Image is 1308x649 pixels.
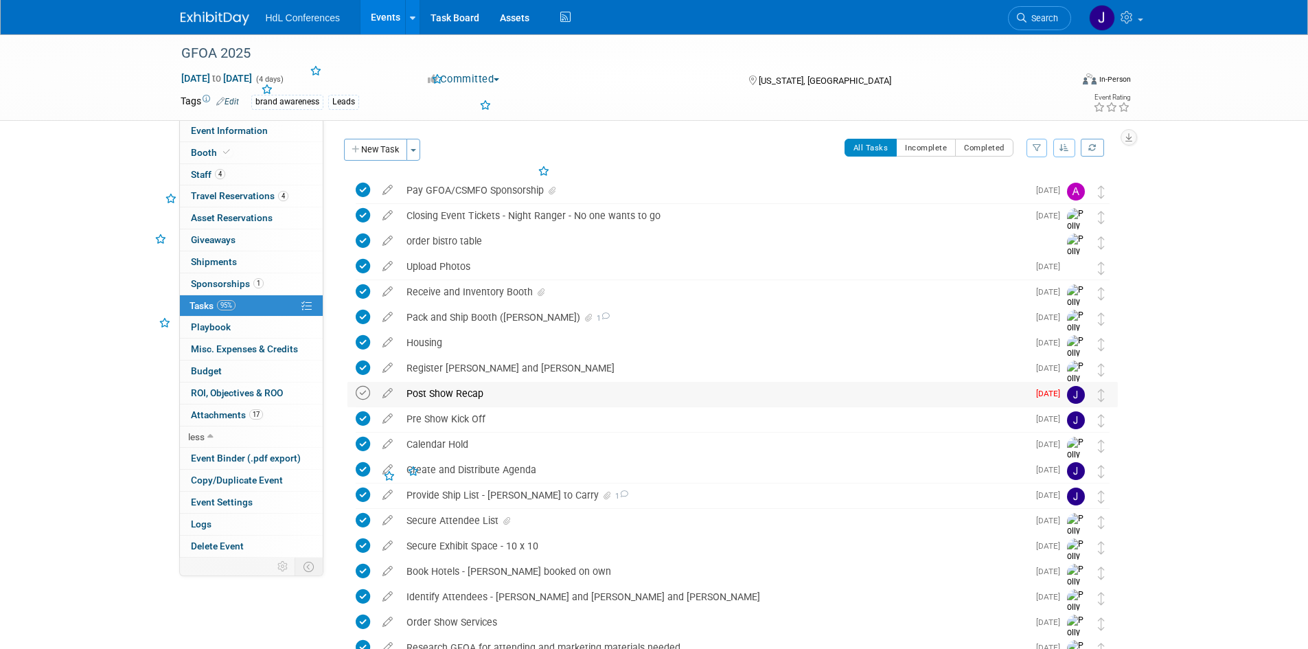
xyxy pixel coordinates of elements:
[1098,185,1105,198] i: Move task
[400,611,1028,634] div: Order Show Services
[191,234,236,245] span: Giveaways
[1098,312,1105,326] i: Move task
[400,483,1028,507] div: Provide Ship List - [PERSON_NAME] to Carry
[990,71,1132,92] div: Event Format
[180,470,323,491] a: Copy/Duplicate Event
[1036,312,1067,322] span: [DATE]
[278,191,288,201] span: 4
[295,558,323,576] td: Toggle Event Tabs
[191,387,283,398] span: ROI, Objectives & ROO
[1036,541,1067,551] span: [DATE]
[376,260,400,273] a: edit
[191,540,244,551] span: Delete Event
[1067,462,1085,480] img: Johnny Nguyen
[400,585,1028,608] div: Identify Attendees - [PERSON_NAME] and [PERSON_NAME] and [PERSON_NAME]
[400,534,1028,558] div: Secure Exhibit Space - 10 x 10
[1098,389,1105,402] i: Move task
[181,12,249,25] img: ExhibitDay
[180,383,323,404] a: ROI, Objectives & ROO
[400,382,1028,405] div: Post Show Recap
[191,278,264,289] span: Sponsorships
[255,75,284,84] span: (4 days)
[217,300,236,310] span: 95%
[1067,335,1088,372] img: Polly Tracy
[1083,73,1097,84] img: Format-Inperson.png
[1067,437,1088,473] img: Polly Tracy
[1089,5,1115,31] img: Johnny Nguyen
[191,256,237,267] span: Shipments
[180,361,323,382] a: Budget
[613,492,628,501] span: 1
[423,72,505,87] button: Committed
[400,229,1040,253] div: order bistro table
[180,514,323,535] a: Logs
[1036,567,1067,576] span: [DATE]
[376,413,400,425] a: edit
[191,475,283,486] span: Copy/Duplicate Event
[1067,564,1088,600] img: Polly Tracy
[1098,592,1105,605] i: Move task
[328,95,359,109] div: Leads
[1067,538,1088,575] img: Polly Tracy
[191,343,298,354] span: Misc. Expenses & Credits
[1098,440,1105,453] i: Move task
[1067,183,1085,201] img: Angela Cruz
[1098,516,1105,529] i: Move task
[253,278,264,288] span: 1
[1036,211,1067,220] span: [DATE]
[376,489,400,501] a: edit
[191,169,225,180] span: Staff
[191,519,211,530] span: Logs
[1036,592,1067,602] span: [DATE]
[215,169,225,179] span: 4
[376,464,400,476] a: edit
[180,251,323,273] a: Shipments
[181,94,239,110] td: Tags
[1098,567,1105,580] i: Move task
[896,139,956,157] button: Incomplete
[376,591,400,603] a: edit
[1067,488,1085,505] img: Johnny Nguyen
[376,514,400,527] a: edit
[1036,287,1067,297] span: [DATE]
[1067,310,1088,346] img: Polly Tracy
[400,306,1028,329] div: Pack and Ship Booth ([PERSON_NAME])
[400,433,1028,456] div: Calendar Hold
[400,280,1028,304] div: Receive and Inventory Booth
[1099,74,1131,84] div: In-Person
[1036,516,1067,525] span: [DATE]
[595,314,610,323] span: 1
[191,497,253,508] span: Event Settings
[376,362,400,374] a: edit
[251,95,323,109] div: brand awareness
[191,365,222,376] span: Budget
[1067,259,1085,277] img: Polly Tracy
[1067,234,1088,270] img: Polly Tracy
[188,431,205,442] span: less
[1098,541,1105,554] i: Move task
[759,76,891,86] span: [US_STATE], [GEOGRAPHIC_DATA]
[1026,13,1058,23] span: Search
[180,120,323,141] a: Event Information
[180,207,323,229] a: Asset Reservations
[1067,589,1088,626] img: Polly Tracy
[1098,262,1105,275] i: Move task
[1036,389,1067,398] span: [DATE]
[1036,490,1067,500] span: [DATE]
[1036,465,1067,475] span: [DATE]
[1067,513,1088,549] img: Polly Tracy
[191,190,288,201] span: Travel Reservations
[1098,287,1105,300] i: Move task
[180,405,323,426] a: Attachments17
[191,212,273,223] span: Asset Reservations
[191,147,233,158] span: Booth
[845,139,897,157] button: All Tasks
[1036,262,1067,271] span: [DATE]
[400,204,1028,227] div: Closing Event Tickets - Night Ranger - No one wants to go
[1067,284,1088,321] img: Polly Tracy
[1098,617,1105,630] i: Move task
[1036,617,1067,627] span: [DATE]
[376,337,400,349] a: edit
[180,492,323,513] a: Event Settings
[376,184,400,196] a: edit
